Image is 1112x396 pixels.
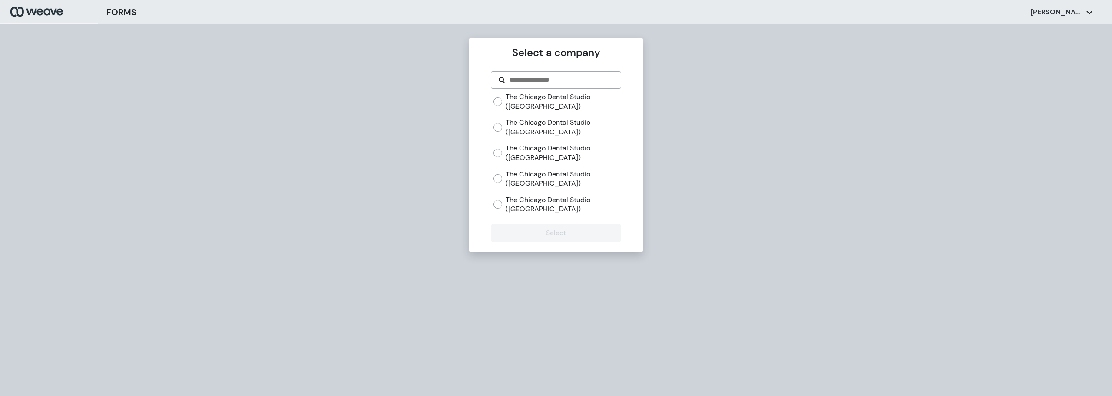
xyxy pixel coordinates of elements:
[506,118,621,136] label: The Chicago Dental Studio ([GEOGRAPHIC_DATA])
[491,45,621,60] p: Select a company
[506,195,621,214] label: The Chicago Dental Studio ([GEOGRAPHIC_DATA])
[491,224,621,242] button: Select
[506,170,621,188] label: The Chicago Dental Studio ([GEOGRAPHIC_DATA])
[1030,7,1082,17] p: [PERSON_NAME]
[506,92,621,111] label: The Chicago Dental Studio ([GEOGRAPHIC_DATA])
[106,6,136,19] h3: FORMS
[506,143,621,162] label: The Chicago Dental Studio ([GEOGRAPHIC_DATA])
[509,75,613,85] input: Search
